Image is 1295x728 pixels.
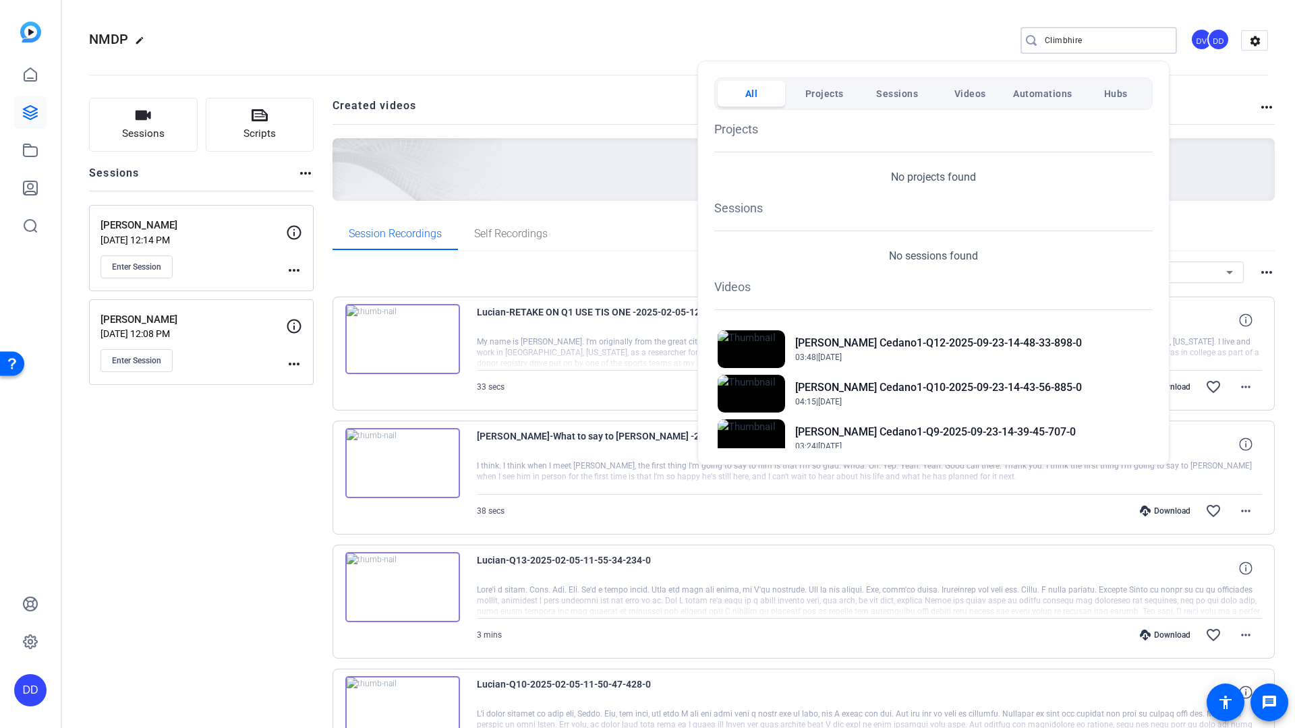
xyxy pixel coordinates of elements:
span: Projects [805,82,844,106]
img: Thumbnail [718,419,785,457]
span: [DATE] [818,397,842,406]
span: [DATE] [818,442,842,451]
span: Sessions [876,82,918,106]
span: | [816,353,818,362]
span: Videos [954,82,986,106]
h1: Videos [714,278,1153,296]
span: All [745,82,758,106]
span: 04:15 [795,397,816,406]
img: Thumbnail [718,375,785,413]
span: 03:24 [795,442,816,451]
h2: [PERSON_NAME] Cedano1-Q10-2025-09-23-14-43-56-885-0 [795,380,1082,396]
p: No sessions found [889,248,978,264]
span: Automations [1013,82,1072,106]
span: [DATE] [818,353,842,362]
span: | [816,442,818,451]
h2: [PERSON_NAME] Cedano1-Q9-2025-09-23-14-39-45-707-0 [795,424,1076,440]
p: No projects found [891,169,976,185]
h2: [PERSON_NAME] Cedano1-Q12-2025-09-23-14-48-33-898-0 [795,335,1082,351]
h1: Projects [714,120,1153,138]
h1: Sessions [714,199,1153,217]
span: 03:48 [795,353,816,362]
span: Hubs [1104,82,1128,106]
span: | [816,397,818,406]
img: Thumbnail [718,330,785,368]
